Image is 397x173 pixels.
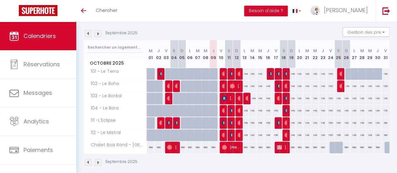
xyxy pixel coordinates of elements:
[342,40,350,68] th: 26
[230,68,232,80] span: [PERSON_NAME][GEOGRAPHIC_DATA]
[167,141,177,153] span: [PERSON_NAME]
[327,68,335,80] div: 155
[319,68,327,80] div: 149
[382,129,389,141] div: 189
[19,5,57,16] img: Super Booking
[249,142,256,153] div: 560
[241,142,249,153] div: 560
[303,117,311,129] div: 149
[178,142,186,153] div: 560
[290,48,293,54] abbr: D
[358,40,366,68] th: 28
[241,68,249,80] div: 149
[147,142,155,153] div: 560
[272,105,280,116] div: 155
[165,48,168,54] abbr: V
[24,89,52,97] span: Messages
[295,93,303,104] div: 149
[319,105,327,116] div: 149
[366,129,374,141] div: 149
[311,142,319,153] div: 560
[322,48,324,54] abbr: J
[157,48,160,54] abbr: J
[303,68,311,80] div: 149
[350,105,358,116] div: 149
[311,129,319,141] div: 149
[230,129,232,141] span: [PERSON_NAME]
[295,80,303,92] div: 149
[24,32,56,40] span: Calendriers
[358,93,366,104] div: 149
[319,40,327,68] th: 23
[230,105,232,116] span: [PERSON_NAME]
[287,40,295,68] th: 19
[311,117,319,129] div: 149
[241,105,249,116] div: 149
[350,93,358,104] div: 149
[24,117,49,125] span: Analytics
[196,48,200,54] abbr: M
[238,68,240,80] span: [PERSON_NAME]
[303,93,311,104] div: 149
[382,7,390,15] img: logout
[366,80,374,92] div: 149
[303,80,311,92] div: 149
[256,142,264,153] div: 560
[366,142,374,153] div: 560
[329,48,332,54] abbr: V
[350,117,358,129] div: 149
[366,93,374,104] div: 149
[85,68,120,75] span: 101 - Le Terra
[222,141,239,153] span: [PERSON_NAME]
[233,40,241,68] th: 12
[287,93,295,104] div: 149
[358,117,366,129] div: 149
[256,40,264,68] th: 15
[339,80,342,92] span: [PERSON_NAME]
[170,40,178,68] th: 04
[267,48,269,54] abbr: J
[256,105,264,116] div: 149
[282,48,285,54] abbr: S
[335,105,342,116] div: 152
[319,129,327,141] div: 149
[84,59,147,68] span: Octobre 2025
[277,92,279,104] span: [PERSON_NAME]
[186,40,194,68] th: 06
[353,48,355,54] abbr: L
[249,129,256,141] div: 149
[287,117,295,129] div: 149
[358,80,366,92] div: 149
[295,40,303,68] th: 20
[249,105,256,116] div: 149
[238,92,240,104] span: [PERSON_NAME]
[189,48,191,54] abbr: L
[327,129,335,141] div: 155
[339,68,342,80] span: [PERSON_NAME]
[204,48,207,54] abbr: M
[241,117,249,129] div: 159
[360,48,364,54] abbr: M
[228,48,230,54] abbr: S
[382,93,389,104] div: 179
[382,105,389,116] div: 179
[374,117,382,129] div: 149
[311,93,319,104] div: 149
[303,40,311,68] th: 21
[350,129,358,141] div: 149
[327,80,335,92] div: 155
[374,40,382,68] th: 30
[194,40,201,68] th: 07
[335,117,342,129] div: 155
[280,40,287,68] th: 18
[85,93,123,100] span: 103 - Le Boréal
[250,48,254,54] abbr: M
[159,68,162,80] span: [PERSON_NAME]
[343,27,389,37] button: Gestion des prix
[342,129,350,141] div: 149
[374,142,382,153] div: 560
[287,105,295,116] div: 149
[258,48,262,54] abbr: M
[274,48,277,54] abbr: V
[303,142,311,153] div: 560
